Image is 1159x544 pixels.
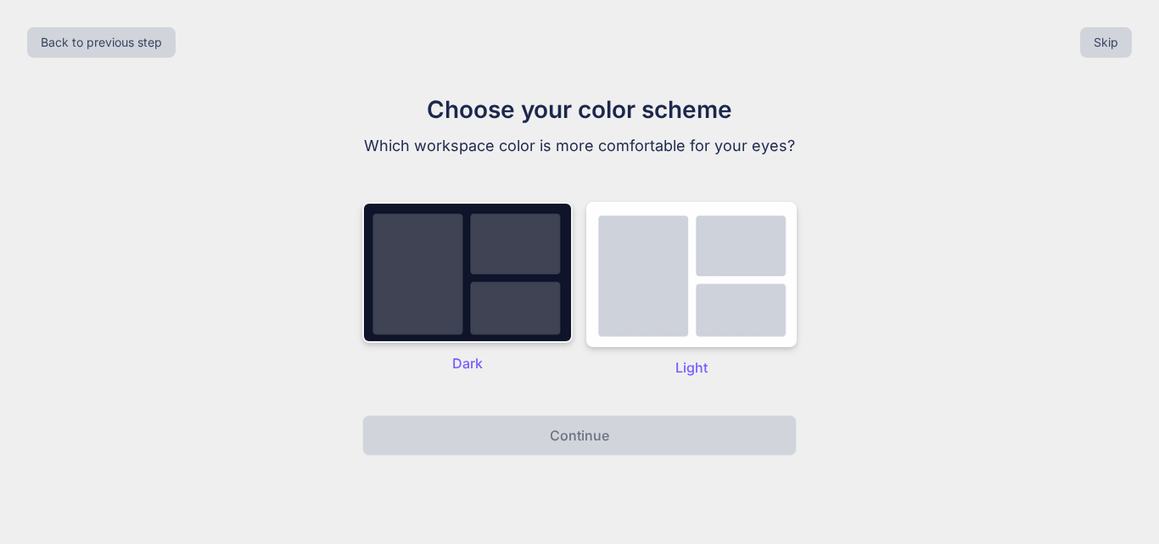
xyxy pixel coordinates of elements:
p: Which workspace color is more comfortable for your eyes? [294,134,865,158]
p: Continue [550,425,609,446]
button: Continue [362,415,797,456]
button: Back to previous step [27,27,176,58]
button: Skip [1080,27,1132,58]
p: Light [586,357,797,378]
img: dark [586,202,797,347]
h1: Choose your color scheme [294,92,865,127]
p: Dark [362,353,573,373]
img: dark [362,202,573,343]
